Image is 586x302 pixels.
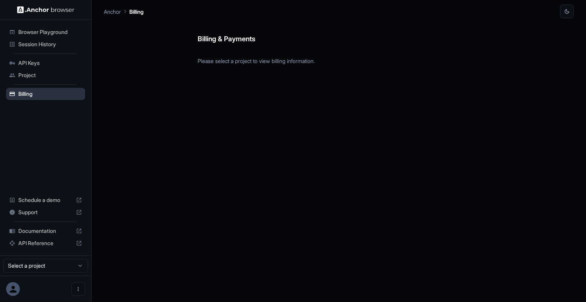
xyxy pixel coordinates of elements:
p: Billing [129,8,143,16]
span: Billing [18,90,82,98]
span: Documentation [18,227,73,235]
div: Browser Playground [6,26,85,38]
div: API Keys [6,57,85,69]
span: Browser Playground [18,28,82,36]
p: Anchor [104,8,121,16]
span: Project [18,71,82,79]
span: Session History [18,40,82,48]
p: Please select a project to view billing information. [198,51,480,65]
img: Anchor Logo [17,6,74,13]
div: Billing [6,88,85,100]
span: API Keys [18,59,82,67]
span: API Reference [18,239,73,247]
button: Open menu [71,282,85,296]
div: Support [6,206,85,218]
div: Documentation [6,225,85,237]
div: Session History [6,38,85,50]
h6: Billing & Payments [198,18,480,45]
div: Schedule a demo [6,194,85,206]
div: Project [6,69,85,81]
nav: breadcrumb [104,7,143,16]
span: Schedule a demo [18,196,73,204]
span: Support [18,208,73,216]
div: API Reference [6,237,85,249]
